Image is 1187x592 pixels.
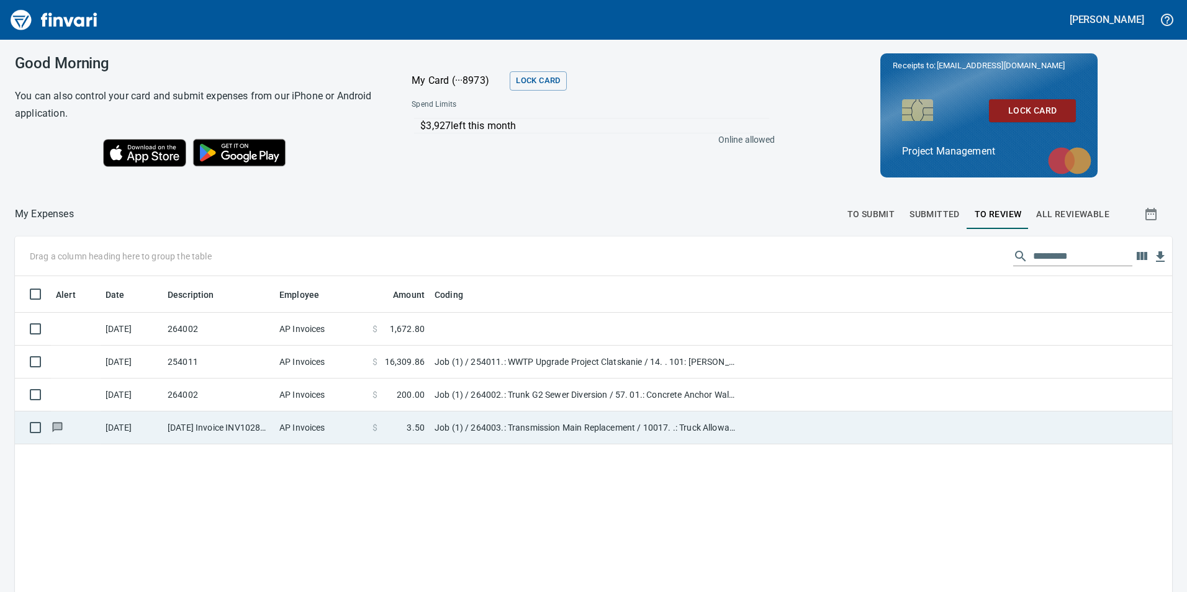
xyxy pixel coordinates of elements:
[101,411,163,444] td: [DATE]
[372,323,377,335] span: $
[420,119,769,133] p: $3,927 left this month
[975,207,1022,222] span: To Review
[430,346,740,379] td: Job (1) / 254011.: WWTP Upgrade Project Clatskanie / 14. . 101: [PERSON_NAME] Chip Export / 6: Tr...
[15,87,381,122] h6: You can also control your card and submit expenses from our iPhone or Android application.
[163,379,274,411] td: 264002
[377,287,425,302] span: Amount
[430,411,740,444] td: Job (1) / 264003.: Transmission Main Replacement / 10017. .: Truck Allowance (PM) / 5: Other
[101,313,163,346] td: [DATE]
[393,287,425,302] span: Amount
[1036,207,1109,222] span: All Reviewable
[168,287,214,302] span: Description
[163,411,274,444] td: [DATE] Invoice INV10286289 from [GEOGRAPHIC_DATA] (1-24796)
[407,421,425,434] span: 3.50
[101,379,163,411] td: [DATE]
[15,207,74,222] nav: breadcrumb
[1042,141,1098,181] img: mastercard.svg
[372,421,377,434] span: $
[163,346,274,379] td: 254011
[412,99,615,111] span: Spend Limits
[274,346,368,379] td: AP Invoices
[274,313,368,346] td: AP Invoices
[1132,199,1172,229] button: Show transactions within a particular date range
[909,207,960,222] span: Submitted
[936,60,1066,71] span: [EMAIL_ADDRESS][DOMAIN_NAME]
[510,71,566,91] button: Lock Card
[412,73,505,88] p: My Card (···8973)
[56,287,92,302] span: Alert
[516,74,560,88] span: Lock Card
[274,379,368,411] td: AP Invoices
[1067,10,1147,29] button: [PERSON_NAME]
[1132,247,1151,266] button: Choose columns to display
[279,287,335,302] span: Employee
[893,60,1085,72] p: Receipts to:
[279,287,319,302] span: Employee
[106,287,141,302] span: Date
[15,207,74,222] p: My Expenses
[1151,248,1170,266] button: Download table
[168,287,230,302] span: Description
[1070,13,1144,26] h5: [PERSON_NAME]
[106,287,125,302] span: Date
[274,411,368,444] td: AP Invoices
[847,207,895,222] span: To Submit
[56,287,76,302] span: Alert
[163,313,274,346] td: 264002
[902,144,1076,159] p: Project Management
[51,423,64,431] span: Has messages
[385,356,425,368] span: 16,309.86
[999,103,1066,119] span: Lock Card
[30,250,212,262] p: Drag a column heading here to group the table
[186,132,293,173] img: Get it on Google Play
[101,346,163,379] td: [DATE]
[7,5,101,35] img: Finvari
[989,99,1076,122] button: Lock Card
[372,356,377,368] span: $
[402,133,775,146] p: Online allowed
[430,379,740,411] td: Job (1) / 264002.: Trunk G2 Sewer Diversion / 57. 01.: Concrete Anchor Wall / 3: Material
[397,388,425,401] span: 200.00
[390,323,425,335] span: 1,672.80
[372,388,377,401] span: $
[103,139,186,167] img: Download on the App Store
[15,55,381,72] h3: Good Morning
[435,287,463,302] span: Coding
[435,287,479,302] span: Coding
